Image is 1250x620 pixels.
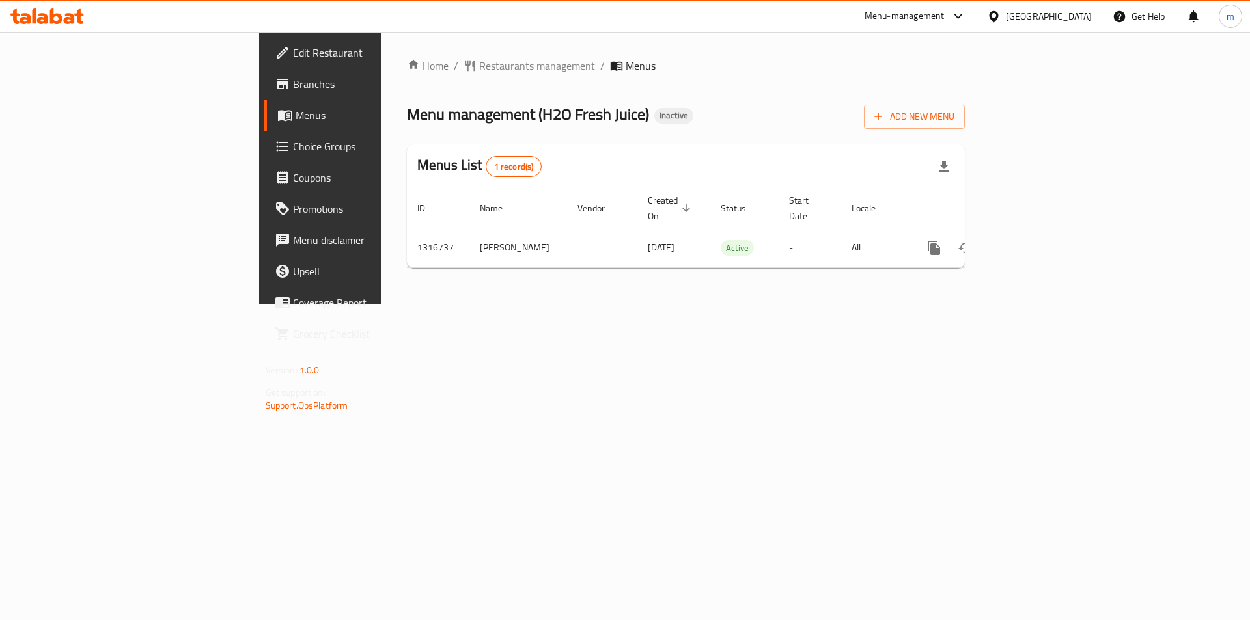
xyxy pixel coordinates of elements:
[841,228,908,267] td: All
[1227,9,1234,23] span: m
[874,109,954,125] span: Add New Menu
[417,200,442,216] span: ID
[264,162,468,193] a: Coupons
[293,263,458,279] span: Upsell
[486,156,542,177] div: Total records count
[299,362,320,379] span: 1.0.0
[626,58,656,74] span: Menus
[293,139,458,154] span: Choice Groups
[865,8,945,24] div: Menu-management
[293,45,458,61] span: Edit Restaurant
[407,189,1054,268] table: enhanced table
[264,287,468,318] a: Coverage Report
[654,110,693,121] span: Inactive
[480,200,520,216] span: Name
[264,224,468,256] a: Menu disclaimer
[293,201,458,217] span: Promotions
[264,318,468,349] a: Grocery Checklist
[577,200,622,216] span: Vendor
[654,108,693,124] div: Inactive
[264,37,468,68] a: Edit Restaurant
[779,228,841,267] td: -
[266,384,326,401] span: Get support on:
[600,58,605,74] li: /
[919,232,950,263] button: more
[264,100,468,131] a: Menus
[852,200,893,216] span: Locale
[407,100,649,129] span: Menu management ( H2O Fresh Juice )
[721,241,754,256] span: Active
[464,58,595,74] a: Restaurants management
[486,161,542,173] span: 1 record(s)
[266,397,348,414] a: Support.OpsPlatform
[266,362,298,379] span: Version:
[264,256,468,287] a: Upsell
[407,58,965,74] nav: breadcrumb
[950,232,981,263] button: Change Status
[908,189,1054,228] th: Actions
[293,295,458,310] span: Coverage Report
[864,105,965,129] button: Add New Menu
[648,239,674,256] span: [DATE]
[296,107,458,123] span: Menus
[789,193,826,224] span: Start Date
[721,240,754,256] div: Active
[469,228,567,267] td: [PERSON_NAME]
[264,68,468,100] a: Branches
[293,326,458,342] span: Grocery Checklist
[293,232,458,248] span: Menu disclaimer
[293,76,458,92] span: Branches
[293,170,458,185] span: Coupons
[1006,9,1092,23] div: [GEOGRAPHIC_DATA]
[264,193,468,224] a: Promotions
[648,193,695,224] span: Created On
[417,155,542,177] h2: Menus List
[928,151,960,182] div: Export file
[264,131,468,162] a: Choice Groups
[721,200,763,216] span: Status
[479,58,595,74] span: Restaurants management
